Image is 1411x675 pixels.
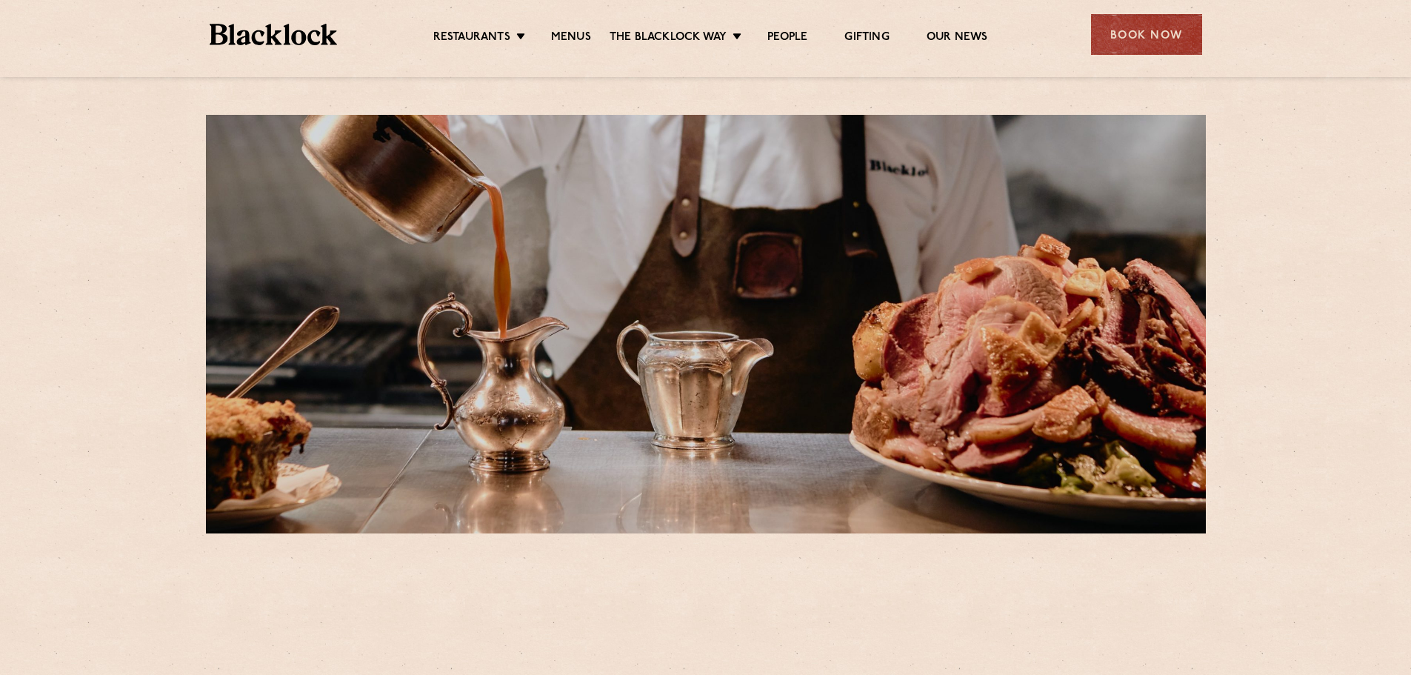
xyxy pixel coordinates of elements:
a: People [767,30,807,47]
img: BL_Textured_Logo-footer-cropped.svg [210,24,338,45]
div: Book Now [1091,14,1202,55]
a: Our News [927,30,988,47]
a: The Blacklock Way [610,30,727,47]
a: Restaurants [433,30,510,47]
a: Menus [551,30,591,47]
a: Gifting [844,30,889,47]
